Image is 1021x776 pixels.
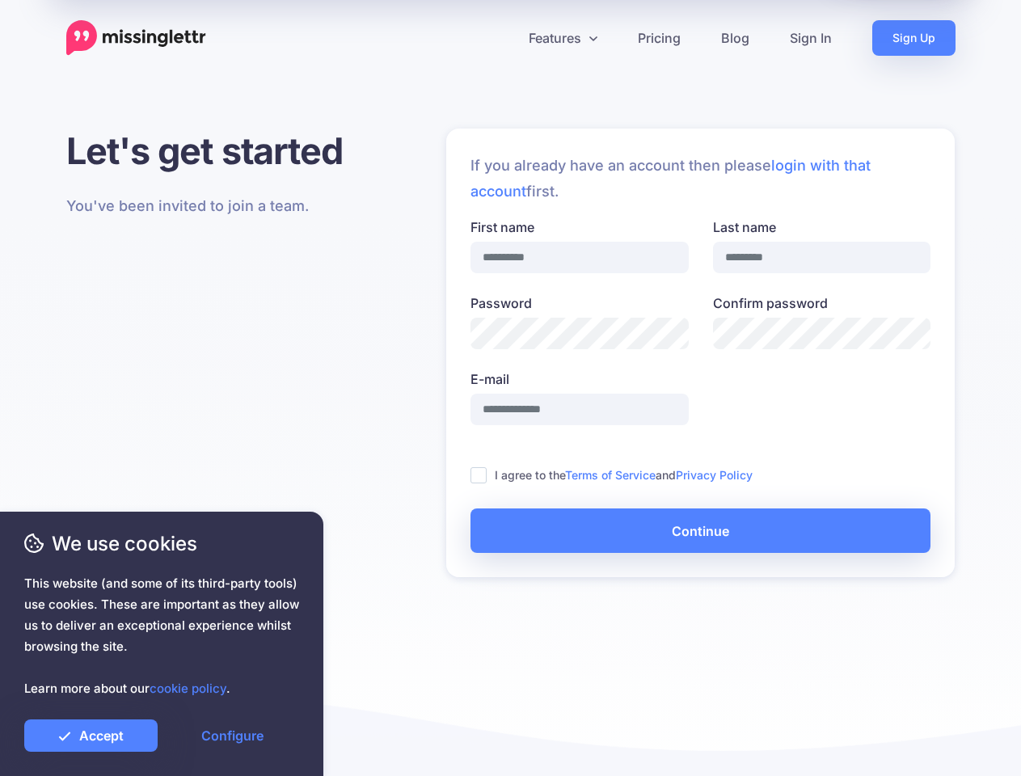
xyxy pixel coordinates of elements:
a: Pricing [618,20,701,56]
a: Features [508,20,618,56]
p: If you already have an account then please first. [470,153,930,205]
a: Sign In [770,20,852,56]
h1: Let's get started [66,129,347,173]
a: Blog [701,20,770,56]
a: cookie policy [150,681,226,696]
button: Continue [470,508,930,553]
a: Privacy Policy [676,468,753,482]
label: Last name [713,217,931,237]
a: Accept [24,719,158,752]
span: This website (and some of its third-party tools) use cookies. These are important as they allow u... [24,573,299,699]
label: Password [470,293,689,313]
label: First name [470,217,689,237]
label: I agree to the and [495,466,753,484]
span: We use cookies [24,529,299,558]
p: You've been invited to join a team. [66,193,347,219]
a: Sign Up [872,20,956,56]
label: Confirm password [713,293,931,313]
a: Terms of Service [565,468,656,482]
label: E-mail [470,369,689,389]
a: Configure [166,719,299,752]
